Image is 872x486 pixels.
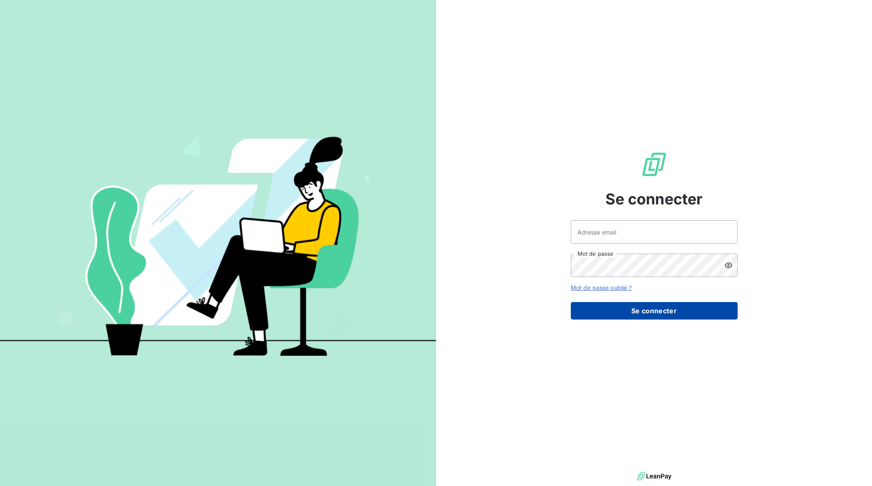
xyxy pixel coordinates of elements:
[641,151,668,178] img: Logo LeanPay
[637,470,671,483] img: logo
[571,284,632,291] a: Mot de passe oublié ?
[605,188,703,210] span: Se connecter
[571,220,738,244] input: placeholder
[571,302,738,320] button: Se connecter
